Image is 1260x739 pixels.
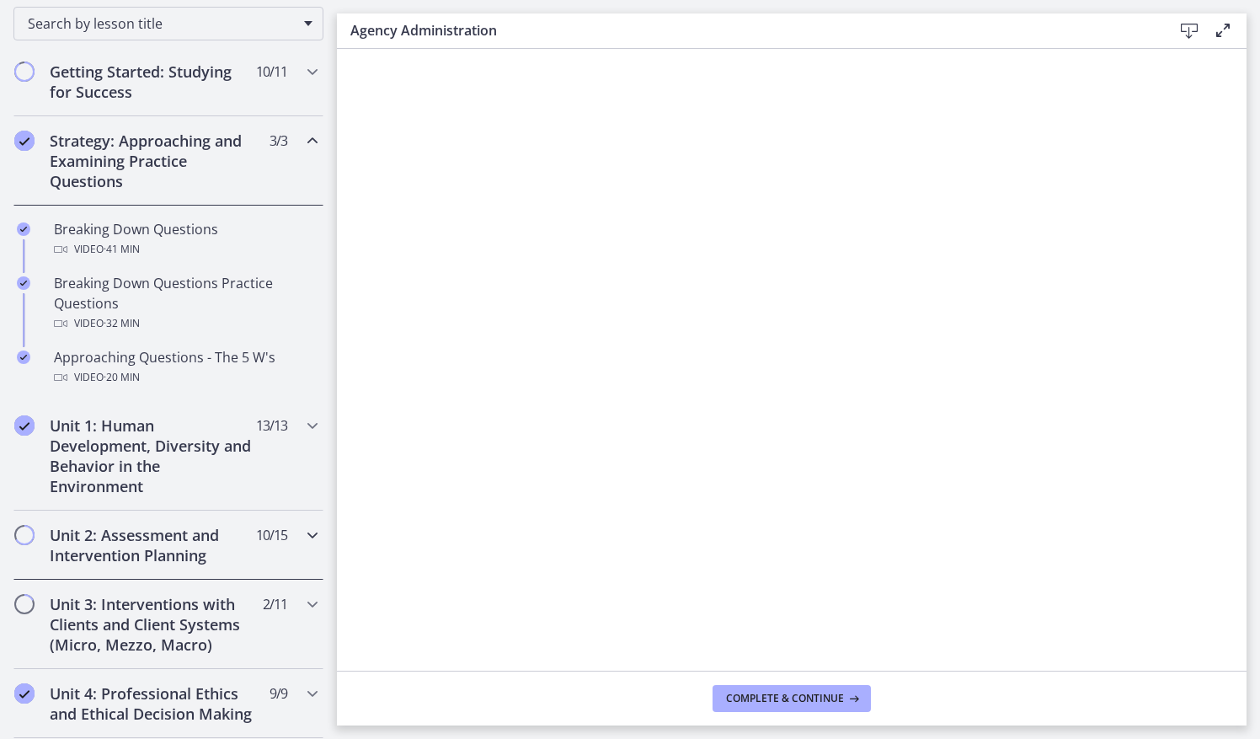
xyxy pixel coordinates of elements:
[14,131,35,151] i: Completed
[54,367,317,388] div: Video
[104,367,140,388] span: · 20 min
[50,683,255,724] h2: Unit 4: Professional Ethics and Ethical Decision Making
[50,131,255,191] h2: Strategy: Approaching and Examining Practice Questions
[263,594,287,614] span: 2 / 11
[104,313,140,334] span: · 32 min
[50,525,255,565] h2: Unit 2: Assessment and Intervention Planning
[54,347,317,388] div: Approaching Questions - The 5 W's
[17,222,30,236] i: Completed
[270,131,287,151] span: 3 / 3
[256,525,287,545] span: 10 / 15
[28,14,296,33] span: Search by lesson title
[13,7,323,40] div: Search by lesson title
[270,683,287,704] span: 9 / 9
[726,692,844,705] span: Complete & continue
[50,62,255,102] h2: Getting Started: Studying for Success
[104,239,140,260] span: · 41 min
[54,239,317,260] div: Video
[50,415,255,496] h2: Unit 1: Human Development, Diversity and Behavior in the Environment
[256,415,287,436] span: 13 / 13
[17,351,30,364] i: Completed
[256,62,287,82] span: 10 / 11
[713,685,871,712] button: Complete & continue
[54,219,317,260] div: Breaking Down Questions
[350,20,1145,40] h3: Agency Administration
[50,594,255,655] h2: Unit 3: Interventions with Clients and Client Systems (Micro, Mezzo, Macro)
[14,415,35,436] i: Completed
[14,683,35,704] i: Completed
[17,276,30,290] i: Completed
[54,313,317,334] div: Video
[54,273,317,334] div: Breaking Down Questions Practice Questions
